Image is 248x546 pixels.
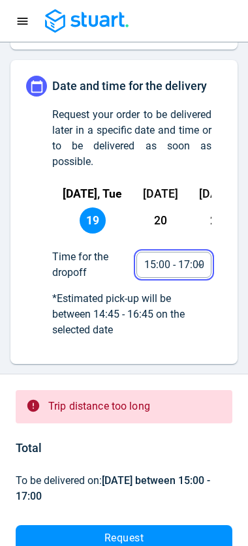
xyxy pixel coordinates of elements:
[63,185,122,202] p: [DATE], Tue
[52,108,211,168] span: Request your order to be delivered later in a specific date and time or to be delivered as soon a...
[80,207,106,234] span: 19
[204,207,230,234] span: 21
[144,257,191,273] div: 15:00 - 17:00
[10,9,35,33] button: Navigation menu
[35,9,129,33] a: Blue logo
[45,9,129,33] img: Blue logo
[143,185,178,202] p: [DATE]
[52,249,131,281] span: Time for the dropoff
[147,207,174,234] span: 20
[16,441,42,455] span: Total
[16,474,210,502] span: [DATE] between 15:00 - 17:00
[199,185,234,202] p: [DATE]
[104,533,144,543] span: Request
[48,394,150,419] div: Trip distance too long
[16,474,210,502] span: To be delivered on:
[52,79,207,93] span: Date and time for the delivery
[52,292,185,336] span: Estimated pick-up will be between 14:45 - 16:45 on the selected date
